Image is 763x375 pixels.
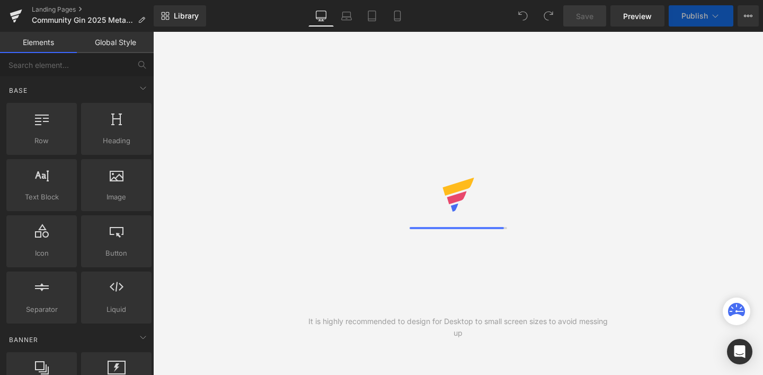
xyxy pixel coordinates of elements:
[512,5,534,27] button: Undo
[10,135,74,146] span: Row
[174,11,199,21] span: Library
[77,32,154,53] a: Global Style
[576,11,593,22] span: Save
[359,5,385,27] a: Tablet
[738,5,759,27] button: More
[10,304,74,315] span: Separator
[610,5,664,27] a: Preview
[538,5,559,27] button: Redo
[308,5,334,27] a: Desktop
[8,335,39,345] span: Banner
[84,191,148,203] span: Image
[32,5,154,14] a: Landing Pages
[84,248,148,259] span: Button
[727,339,752,364] div: Open Intercom Messenger
[306,316,611,339] div: It is highly recommended to design for Desktop to small screen sizes to avoid messing up
[32,16,134,24] span: Community Gin 2025 Meta EA External
[84,304,148,315] span: Liquid
[84,135,148,146] span: Heading
[669,5,733,27] button: Publish
[385,5,410,27] a: Mobile
[154,5,206,27] a: New Library
[10,191,74,203] span: Text Block
[623,11,652,22] span: Preview
[681,12,708,20] span: Publish
[8,85,29,95] span: Base
[10,248,74,259] span: Icon
[334,5,359,27] a: Laptop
